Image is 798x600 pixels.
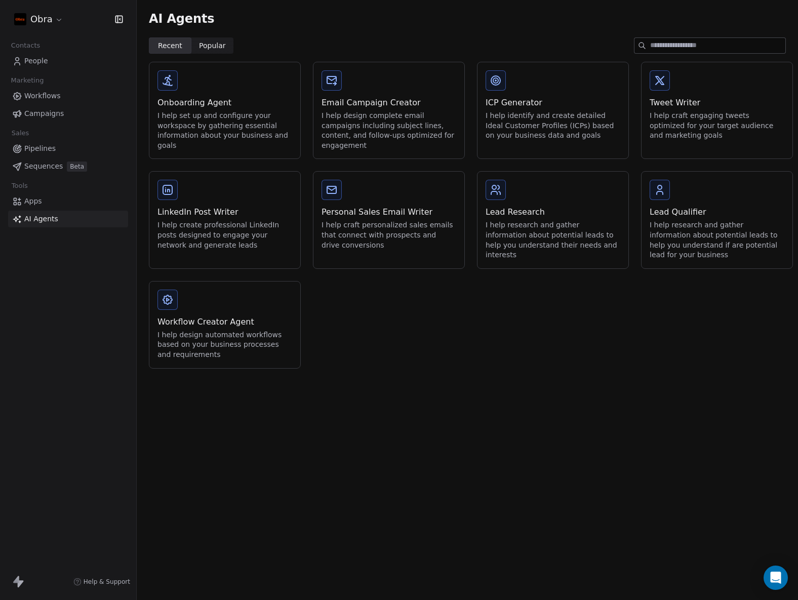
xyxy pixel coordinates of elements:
[24,56,48,66] span: People
[8,140,128,157] a: Pipelines
[157,111,292,150] div: I help set up and configure your workspace by gathering essential information about your business...
[650,111,784,141] div: I help craft engaging tweets optimized for your target audience and marketing goals
[322,220,456,250] div: I help craft personalized sales emails that connect with prospects and drive conversions
[8,53,128,69] a: People
[157,206,292,218] div: LinkedIn Post Writer
[14,13,26,25] img: 400x400-obra.png
[24,196,42,207] span: Apps
[24,108,64,119] span: Campaigns
[764,566,788,590] div: Open Intercom Messenger
[7,38,45,53] span: Contacts
[157,316,292,328] div: Workflow Creator Agent
[67,162,87,172] span: Beta
[486,97,620,109] div: ICP Generator
[24,91,61,101] span: Workflows
[8,158,128,175] a: SequencesBeta
[650,97,784,109] div: Tweet Writer
[650,206,784,218] div: Lead Qualifier
[322,97,456,109] div: Email Campaign Creator
[8,193,128,210] a: Apps
[486,220,620,260] div: I help research and gather information about potential leads to help you understand their needs a...
[84,578,130,586] span: Help & Support
[12,11,65,28] button: Obra
[157,220,292,250] div: I help create professional LinkedIn posts designed to engage your network and generate leads
[486,206,620,218] div: Lead Research
[24,161,63,172] span: Sequences
[8,105,128,122] a: Campaigns
[486,111,620,141] div: I help identify and create detailed Ideal Customer Profiles (ICPs) based on your business data an...
[7,126,33,141] span: Sales
[650,220,784,260] div: I help research and gather information about potential leads to help you understand if are potent...
[199,41,226,51] span: Popular
[157,97,292,109] div: Onboarding Agent
[24,143,56,154] span: Pipelines
[322,111,456,150] div: I help design complete email campaigns including subject lines, content, and follow-ups optimized...
[322,206,456,218] div: Personal Sales Email Writer
[8,211,128,227] a: AI Agents
[7,178,32,193] span: Tools
[30,13,53,26] span: Obra
[7,73,48,88] span: Marketing
[24,214,58,224] span: AI Agents
[8,88,128,104] a: Workflows
[73,578,130,586] a: Help & Support
[157,330,292,360] div: I help design automated workflows based on your business processes and requirements
[149,11,214,26] span: AI Agents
